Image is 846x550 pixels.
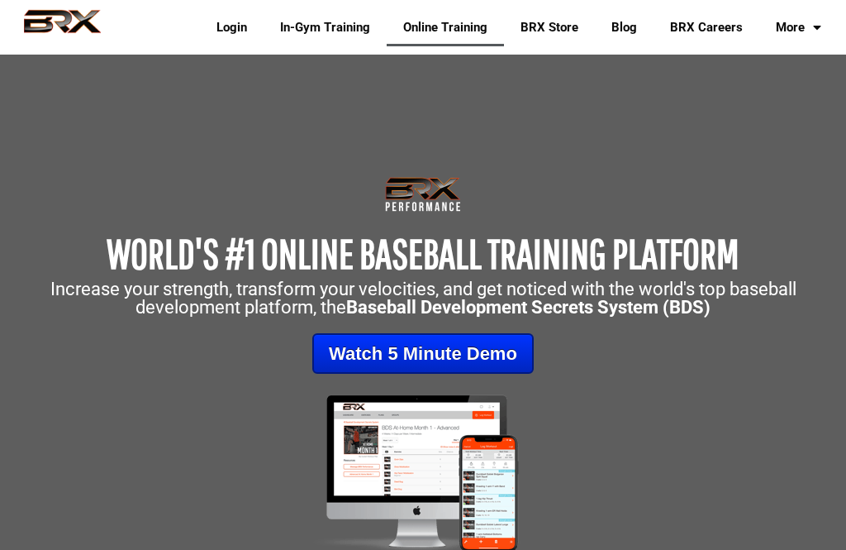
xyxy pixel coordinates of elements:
[188,8,838,46] div: Navigation Menu
[383,174,463,215] img: Transparent-Black-BRX-Logo-White-Performance
[312,333,534,374] a: Watch 5 Minute Demo
[264,8,387,46] a: In-Gym Training
[200,8,264,46] a: Login
[107,228,739,277] span: WORLD'S #1 ONLINE BASEBALL TRAINING PLATFORM
[8,280,838,317] p: Increase your strength, transform your velocities, and get noticed with the world's top baseball ...
[654,8,759,46] a: BRX Careers
[387,8,504,46] a: Online Training
[8,9,116,45] img: BRX Performance
[763,471,846,550] iframe: Chat Widget
[759,8,838,46] a: More
[504,8,595,46] a: BRX Store
[595,8,654,46] a: Blog
[346,297,711,318] strong: Baseball Development Secrets System (BDS)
